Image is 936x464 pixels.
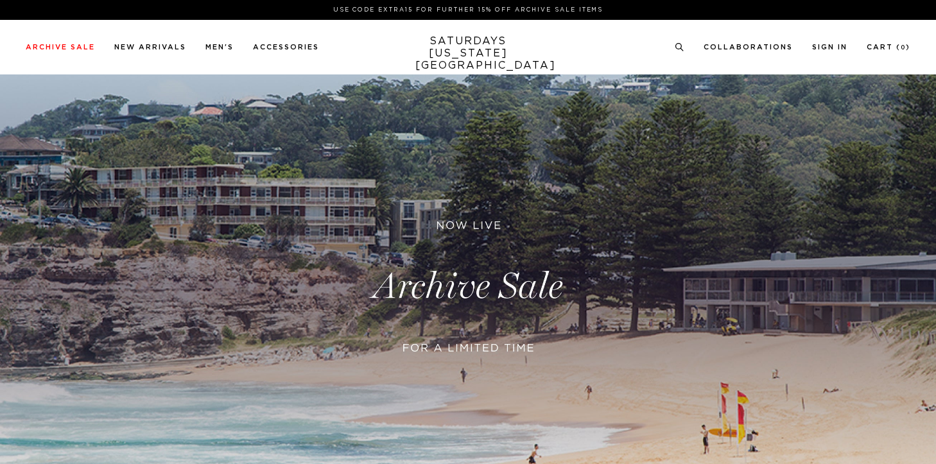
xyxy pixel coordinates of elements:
a: SATURDAYS[US_STATE][GEOGRAPHIC_DATA] [415,35,521,72]
a: Accessories [253,44,319,51]
p: Use Code EXTRA15 for Further 15% Off Archive Sale Items [31,5,905,15]
a: Men's [205,44,234,51]
small: 0 [901,45,906,51]
a: Archive Sale [26,44,95,51]
a: Sign In [812,44,847,51]
a: Collaborations [704,44,793,51]
a: Cart (0) [867,44,910,51]
a: New Arrivals [114,44,186,51]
